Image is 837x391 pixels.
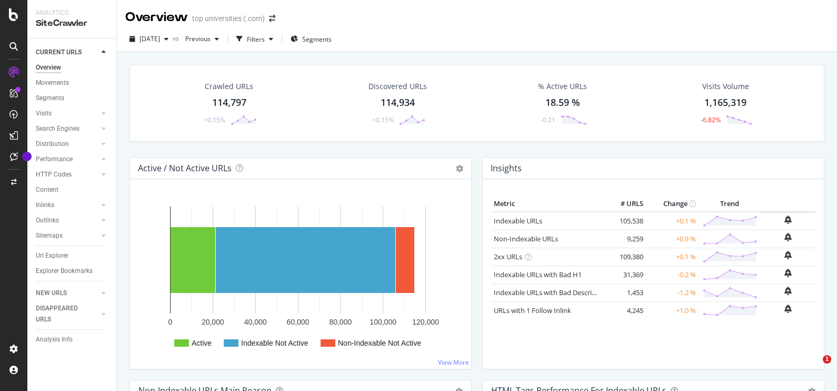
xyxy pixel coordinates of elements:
div: bell-plus [784,305,792,313]
div: Movements [36,77,69,89]
a: Sitemaps [36,230,98,241]
td: 1,453 [604,284,646,301]
button: Filters [232,31,277,47]
a: CURRENT URLS [36,47,98,58]
div: Explorer Bookmarks [36,266,93,277]
td: +0.1 % [646,248,699,266]
a: Non-Indexable URLs [494,234,558,243]
button: Segments [286,31,336,47]
a: NEW URLS [36,288,98,299]
span: 1 [823,355,831,364]
text: 20,000 [202,318,224,326]
div: 1,165,319 [704,96,746,110]
text: 40,000 [244,318,267,326]
text: 80,000 [329,318,352,326]
div: Visits Volume [702,81,749,92]
div: Analytics [36,8,108,17]
div: Performance [36,154,73,165]
th: Metric [491,196,604,212]
div: 18.59 % [545,96,580,110]
div: Visits [36,108,52,119]
span: 2025 Sep. 20th [139,34,160,43]
div: +0.15% [204,115,225,124]
div: DISAPPEARED URLS [36,303,89,325]
iframe: Intercom live chat [801,355,826,380]
th: # URLS [604,196,646,212]
span: Segments [302,35,332,44]
div: top universities (.com) [192,13,265,24]
a: Inlinks [36,200,98,211]
div: Sitemaps [36,230,63,241]
td: +0.9 % [646,230,699,248]
a: URLs with 1 Follow Inlink [494,306,571,315]
div: 114,934 [381,96,415,110]
div: Analysis Info [36,334,73,345]
div: bell-plus [784,233,792,241]
a: HTTP Codes [36,169,98,180]
td: +1.0 % [646,301,699,319]
a: Analysis Info [36,334,109,345]
div: NEW URLS [36,288,67,299]
div: 114,797 [212,96,246,110]
button: [DATE] [125,31,173,47]
span: vs [173,34,181,43]
div: Search Engines [36,123,79,134]
div: CURRENT URLS [36,47,82,58]
h4: Active / Not Active URLs [138,161,232,175]
td: 105,538 [604,212,646,230]
h4: Insights [491,161,522,175]
div: Filters [247,35,265,44]
text: Non-Indexable Not Active [338,339,421,347]
div: HTTP Codes [36,169,72,180]
div: -6.82% [701,115,721,124]
td: +0.1 % [646,212,699,230]
a: Movements [36,77,109,89]
div: Overview [36,62,61,73]
a: 2xx URLs [494,252,522,261]
td: 109,380 [604,248,646,266]
a: Outlinks [36,215,98,226]
div: arrow-right-arrow-left [269,15,275,22]
div: % Active URLs [538,81,587,92]
text: Active [192,339,212,347]
text: Indexable Not Active [241,339,308,347]
td: -0.2 % [646,266,699,284]
td: 9,259 [604,230,646,248]
div: Tooltip anchor [22,152,32,161]
a: Visits [36,108,98,119]
div: bell-plus [784,251,792,259]
a: Segments [36,93,109,104]
div: Url Explorer [36,250,68,261]
div: Outlinks [36,215,59,226]
text: 0 [168,318,173,326]
a: Content [36,184,109,195]
a: Search Engines [36,123,98,134]
span: Previous [181,34,211,43]
a: Performance [36,154,98,165]
div: +0.15% [372,115,394,124]
div: -0.21 [541,115,555,124]
div: SiteCrawler [36,17,108,30]
div: Crawled URLs [205,81,253,92]
button: Previous [181,31,223,47]
text: 100,000 [370,318,396,326]
div: Content [36,184,58,195]
a: Overview [36,62,109,73]
i: Options [456,165,463,172]
a: View More [438,358,469,367]
a: Distribution [36,139,98,150]
a: Url Explorer [36,250,109,261]
td: -1.2 % [646,284,699,301]
div: bell-plus [784,269,792,277]
a: DISAPPEARED URLS [36,303,98,325]
div: Inlinks [36,200,54,211]
div: bell-plus [784,287,792,295]
th: Trend [699,196,760,212]
svg: A chart. [138,196,458,360]
a: Indexable URLs with Bad H1 [494,270,582,279]
td: 4,245 [604,301,646,319]
text: 60,000 [287,318,310,326]
td: 31,369 [604,266,646,284]
a: Indexable URLs with Bad Description [494,288,609,297]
